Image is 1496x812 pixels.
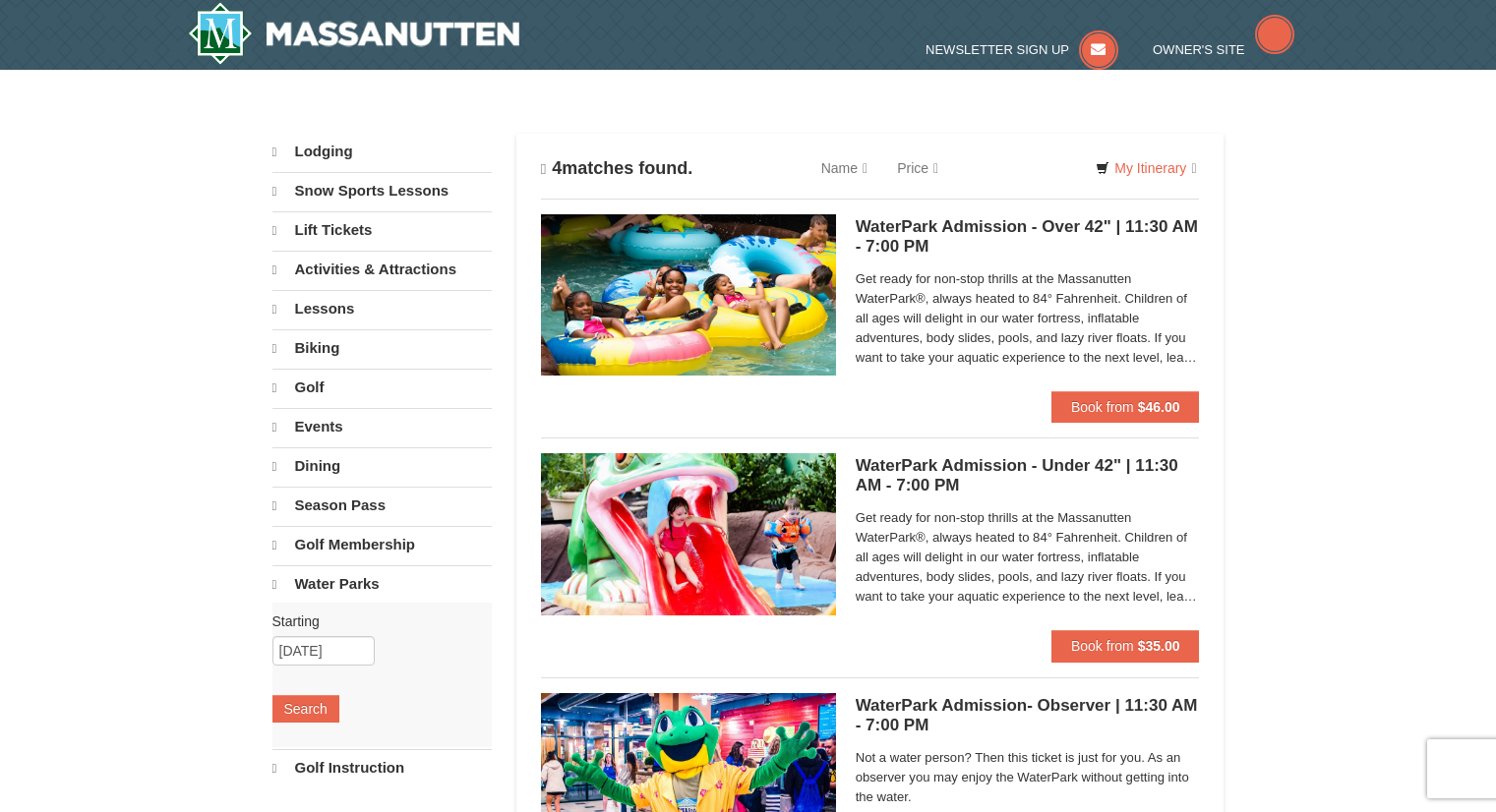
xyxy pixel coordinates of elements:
a: Dining [272,447,492,485]
span: Get ready for non-stop thrills at the Massanutten WaterPark®, always heated to 84° Fahrenheit. Ch... [856,508,1200,607]
span: Owner's Site [1153,42,1245,57]
a: Snow Sports Lessons [272,172,492,209]
a: Biking [272,329,492,367]
label: Starting [272,611,477,631]
a: Season Pass [272,487,492,524]
strong: $46.00 [1138,399,1180,415]
a: Golf [272,369,492,406]
a: Water Parks [272,565,492,603]
h5: WaterPark Admission- Observer | 11:30 AM - 7:00 PM [856,696,1200,735]
a: Owner's Site [1153,42,1294,57]
a: Lodging [272,134,492,170]
span: Not a water person? Then this ticket is just for you. As an observer you may enjoy the WaterPark ... [856,748,1200,807]
a: My Itinerary [1083,153,1209,183]
a: Lift Tickets [272,211,492,249]
a: Events [272,408,492,445]
img: Massanutten Resort Logo [188,2,520,65]
button: Search [272,695,339,723]
span: Get ready for non-stop thrills at the Massanutten WaterPark®, always heated to 84° Fahrenheit. Ch... [856,269,1200,368]
img: 6619917-1560-394ba125.jpg [541,214,836,376]
h5: WaterPark Admission - Over 42" | 11:30 AM - 7:00 PM [856,217,1200,257]
a: Massanutten Resort [188,2,520,65]
strong: $35.00 [1138,638,1180,654]
a: Price [882,148,953,188]
a: Lessons [272,290,492,327]
a: Golf Instruction [272,749,492,786]
button: Book from $35.00 [1051,630,1200,662]
span: Newsletter Sign Up [926,42,1069,57]
a: Newsletter Sign Up [926,42,1118,57]
a: Golf Membership [272,526,492,563]
span: Book from [1071,638,1134,654]
h5: WaterPark Admission - Under 42" | 11:30 AM - 7:00 PM [856,456,1200,495]
span: Book from [1071,399,1134,415]
a: Activities & Attractions [272,251,492,288]
img: 6619917-1570-0b90b492.jpg [541,453,836,614]
a: Name [807,148,882,188]
button: Book from $46.00 [1051,391,1200,423]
